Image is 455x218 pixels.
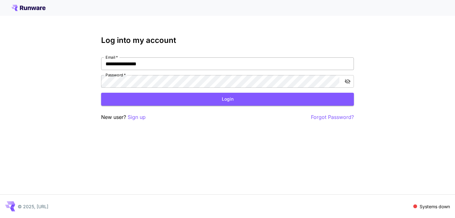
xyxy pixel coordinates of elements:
[128,113,146,121] button: Sign up
[101,113,146,121] p: New user?
[106,72,126,78] label: Password
[101,36,354,45] h3: Log into my account
[420,203,450,210] p: Systems down
[101,93,354,106] button: Login
[311,113,354,121] button: Forgot Password?
[342,76,353,87] button: toggle password visibility
[18,203,48,210] p: © 2025, [URL]
[106,55,118,60] label: Email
